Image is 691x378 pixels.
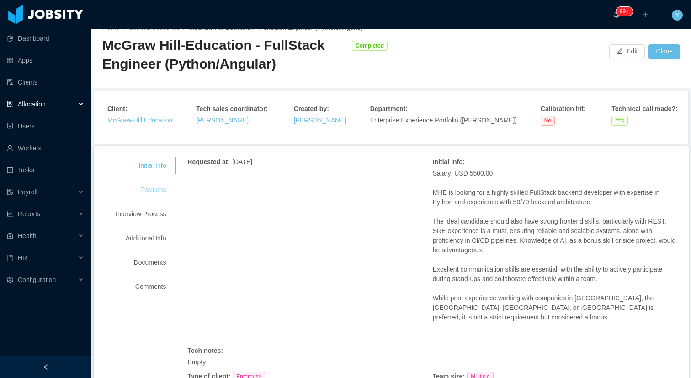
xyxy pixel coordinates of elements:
div: Additional Info [105,230,177,247]
div: Initial Info [105,157,177,174]
a: icon: pie-chartDashboard [7,29,84,48]
i: icon: setting [7,277,13,283]
strong: Initial info : [433,158,465,165]
i: icon: plus [643,11,649,18]
span: Payroll [18,188,37,196]
span: No [541,116,555,126]
p: Salary: USD 5500.00 [433,169,678,178]
a: icon: appstoreApps [7,51,84,69]
span: Empty [187,358,206,366]
div: Comments [105,278,177,295]
i: icon: book [7,255,13,261]
i: icon: bell [613,11,620,18]
span: Configuration [18,276,56,283]
p: While prior experience working with companies in [GEOGRAPHIC_DATA], the [GEOGRAPHIC_DATA], [GEOGR... [433,293,678,322]
strong: Tech sales coordinator : [196,105,268,112]
a: icon: robotUsers [7,117,84,135]
i: icon: line-chart [7,211,13,217]
span: Reports [18,210,40,218]
span: Health [18,232,36,240]
strong: Client : [107,105,128,112]
div: Positions [105,181,177,198]
a: McGraw-Hill Education [107,117,172,124]
i: icon: medicine-box [7,233,13,239]
a: [PERSON_NAME] [294,117,346,124]
strong: Technical call made? : [611,105,677,112]
span: Yes [611,116,628,126]
strong: Requested at : [187,158,230,165]
sup: 430 [616,7,633,16]
i: icon: solution [7,101,13,107]
div: McGraw Hill-Education - FullStack Engineer (Python/Angular) [102,36,347,73]
strong: Department : [370,105,408,112]
span: Enterprise Experience Portfolio ([PERSON_NAME]) [370,117,517,124]
p: Excellent communication skills are essential, with the ability to actively participate during sta... [433,265,678,284]
a: icon: profileTasks [7,161,84,179]
i: icon: file-protect [7,189,13,195]
div: Interview Process [105,206,177,223]
span: HR [18,254,27,261]
button: icon: editEdit [609,44,645,59]
span: Y [675,10,679,21]
span: [DATE] [232,158,252,165]
button: Clone [648,44,680,59]
p: The ideal candidate should also have strong frontend skills, particularly with REST. SRE experien... [433,217,678,255]
strong: Created by : [294,105,329,112]
p: MHE is looking for a highly skilled FullStack backend developer with expertise in Python and expe... [433,188,678,207]
a: [PERSON_NAME] [196,117,249,124]
span: Completed [352,41,388,51]
a: icon: userWorkers [7,139,84,157]
strong: Tech notes : [187,347,223,354]
span: Allocation [18,101,46,108]
div: Documents [105,254,177,271]
strong: Calibration hit : [541,105,586,112]
a: icon: auditClients [7,73,84,91]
